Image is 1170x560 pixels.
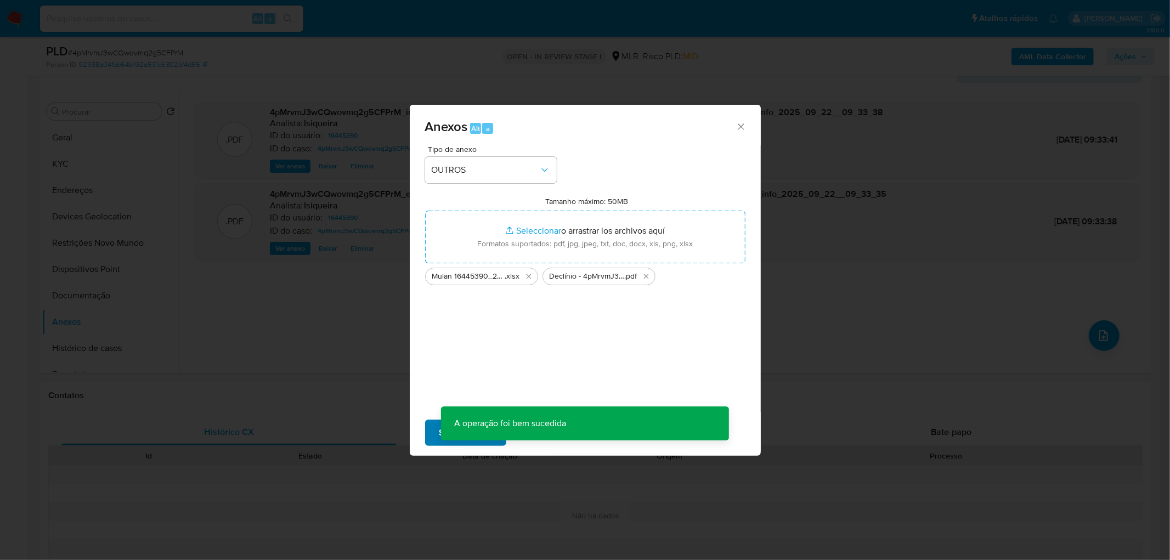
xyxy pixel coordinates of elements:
span: OUTROS [432,165,539,176]
span: a [486,123,490,134]
ul: Archivos seleccionados [425,263,745,285]
span: Declínio - 4pMrvmJ3wCQwovmq2g5CFPrM - CPF 00431411379 - [PERSON_NAME] [550,271,625,282]
button: Eliminar Declínio - 4pMrvmJ3wCQwovmq2g5CFPrM - CPF 00431411379 - JOHELSON OLIVEIRA GOMES.pdf [640,270,653,283]
span: Anexos [425,117,468,136]
span: Mulan 16445390_2025_09_22_07_59_55 [432,271,505,282]
p: A operação foi bem sucedida [441,406,579,440]
button: Eliminar Mulan 16445390_2025_09_22_07_59_55.xlsx [522,270,535,283]
span: Tipo de anexo [428,145,559,153]
button: OUTROS [425,157,557,183]
span: .xlsx [505,271,520,282]
button: Cerrar [736,121,745,131]
span: Alt [471,123,480,134]
span: Subir arquivo [439,421,492,445]
span: Cancelar [525,421,561,445]
label: Tamanho máximo: 50MB [545,196,628,206]
button: Subir arquivo [425,420,506,446]
span: .pdf [625,271,637,282]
